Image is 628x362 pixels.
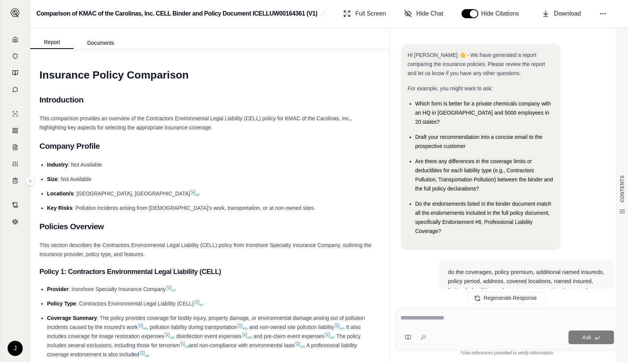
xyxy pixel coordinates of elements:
a: Home [5,32,25,47]
span: , pollution liability during transportation [147,324,237,330]
span: Download [554,9,581,18]
a: Custom Report [5,156,25,172]
a: Policy Comparisons [5,123,25,138]
a: Coverage Table [5,173,25,188]
span: , disinfection event expenses [173,333,242,339]
button: Regenerate Response [468,292,546,304]
span: This comparison provides an overview of the Contractors Environmental Legal Liability (CELL) poli... [39,115,352,131]
span: Key Risks [47,205,72,211]
span: Draft your recommendation into a concise email to the prospective customer [415,134,542,149]
span: Provider [47,286,69,292]
span: Do the endorsements listed in the binder document match all the endorsements included in the full... [415,201,551,234]
button: Expand sidebar [26,176,35,186]
span: This section describes the Contractors Environmental Legal Liability (CELL) policy from Ironshore... [39,242,371,257]
div: do the coverages, policy premium, additional named insureds, policy period, address, covered loca... [448,268,604,304]
a: Claim Coverage [5,140,25,155]
span: : Not Available [58,176,91,182]
span: Location/s [47,190,74,197]
button: Expand sidebar [8,5,23,20]
span: CONTENTS [619,175,625,202]
a: Chat [5,82,25,97]
span: : Ironshore Specialty Insurance Company [69,286,166,292]
a: Prompt Library [5,65,25,80]
span: : Contractors Environmental Legal Liability (CELL) [76,301,194,307]
span: , and pre-claim event expenses [251,333,325,339]
a: Single Policy [5,106,25,121]
div: *Use references provided to verify information. [396,350,619,356]
span: . [148,351,150,357]
span: Industry [47,162,68,168]
span: Are there any differences in the coverage limits or deductibles for each liability type (e.g., Co... [415,158,553,192]
span: Ask [582,334,591,340]
span: Size [47,176,58,182]
button: Report [30,36,74,49]
a: Documents Vault [5,49,25,64]
span: For example, you might want to ask: [408,85,493,91]
h1: Insurance Policy Comparison [39,65,380,86]
h2: Comparison of KMAC of the Carolinas, Inc. CELL Binder and Policy Document ICELLUW00164361 (V1) [36,7,317,20]
button: Documents [74,37,128,49]
button: Full Screen [340,6,389,21]
button: Download [539,6,584,21]
h2: Company Profile [39,138,380,154]
span: Full Screen [355,9,386,18]
span: : Not Available [68,162,102,168]
span: Hide Citations [481,9,524,18]
span: : The policy provides coverage for bodily injury, property damage, or environmental damage arisin... [47,315,365,330]
span: : [GEOGRAPHIC_DATA], [GEOGRAPHIC_DATA] [74,190,190,197]
h2: Introduction [39,92,380,108]
span: , and non-owned site pollution liability [246,324,334,330]
div: J [8,341,23,356]
span: Hide Chat [416,9,443,18]
span: Regenerate Response [484,295,537,301]
h3: Policy 1: Contractors Environmental Legal Liability (CELL) [39,265,380,279]
a: Legal Search Engine [5,214,25,229]
img: Expand sidebar [11,8,20,17]
span: Coverage Summary [47,315,97,321]
button: Hide Chat [401,6,446,21]
button: Ask [568,331,614,344]
h2: Policies Overview [39,219,380,235]
span: Policy Type [47,301,76,307]
a: Contract Analysis [5,197,25,212]
span: Which form is better for a private chemicals company with an HQ in [GEOGRAPHIC_DATA] and 5000 emp... [415,101,551,125]
span: Hi [PERSON_NAME] 👋 - We have generated a report comparing the insurance policies. Please review t... [408,52,545,76]
span: : Pollution incidents arising from [DEMOGRAPHIC_DATA]'s work, transportation, or at non-owned sites. [72,205,315,211]
span: and non-compliance with environmental laws [189,342,295,348]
